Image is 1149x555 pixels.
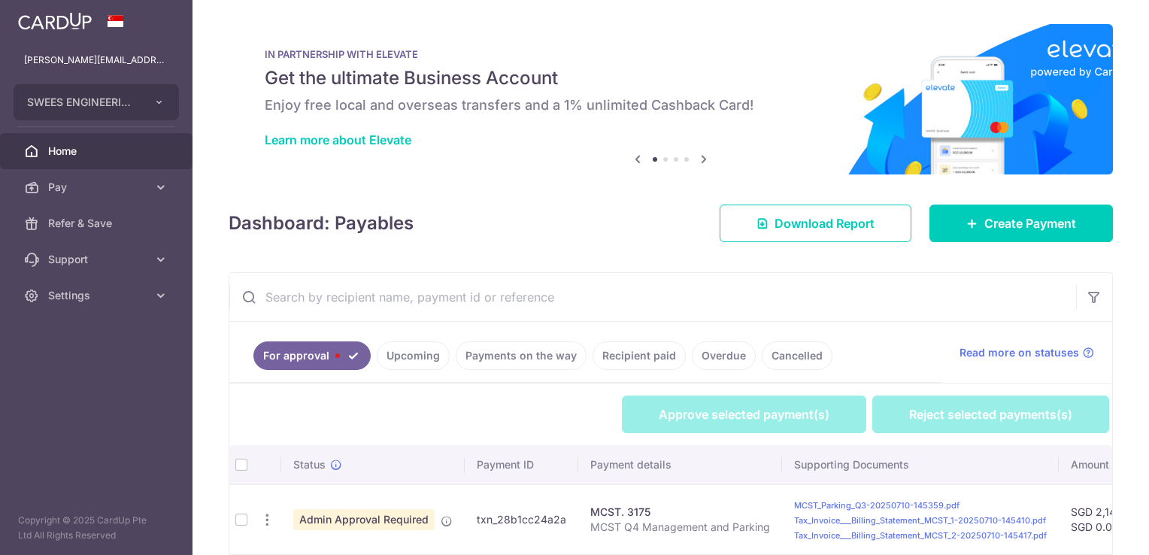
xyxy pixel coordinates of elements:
[456,341,587,370] a: Payments on the way
[229,24,1113,174] img: Renovation banner
[229,273,1076,321] input: Search by recipient name, payment id or reference
[48,216,147,231] span: Refer & Save
[265,66,1077,90] h5: Get the ultimate Business Account
[960,345,1094,360] a: Read more on statuses
[782,445,1059,484] th: Supporting Documents
[590,520,770,535] p: MCST Q4 Management and Parking
[578,445,782,484] th: Payment details
[692,341,756,370] a: Overdue
[253,341,371,370] a: For approval
[265,132,411,147] a: Learn more about Elevate
[762,341,832,370] a: Cancelled
[229,210,414,237] h4: Dashboard: Payables
[24,53,168,68] p: [PERSON_NAME][EMAIL_ADDRESS][DOMAIN_NAME]
[48,180,147,195] span: Pay
[14,84,179,120] button: SWEES ENGINEERING CO (PTE.) LTD.
[794,515,1046,526] a: Tax_Invoice___Billing_Statement_MCST_1-20250710-145410.pdf
[929,205,1113,242] a: Create Payment
[27,95,138,110] span: SWEES ENGINEERING CO (PTE.) LTD.
[720,205,911,242] a: Download Report
[794,500,960,511] a: MCST_Parking_Q3-20250710-145359.pdf
[377,341,450,370] a: Upcoming
[794,530,1047,541] a: Tax_Invoice___Billing_Statement_MCST_2-20250710-145417.pdf
[984,214,1076,232] span: Create Payment
[48,252,147,267] span: Support
[775,214,875,232] span: Download Report
[465,484,578,554] td: txn_28b1cc24a2a
[265,48,1077,60] p: IN PARTNERSHIP WITH ELEVATE
[265,96,1077,114] h6: Enjoy free local and overseas transfers and a 1% unlimited Cashback Card!
[465,445,578,484] th: Payment ID
[293,509,435,530] span: Admin Approval Required
[293,457,326,472] span: Status
[18,12,92,30] img: CardUp
[593,341,686,370] a: Recipient paid
[1071,457,1143,472] span: Amount & GST
[960,345,1079,360] span: Read more on statuses
[48,288,147,303] span: Settings
[590,505,770,520] div: MCST. 3175
[48,144,147,159] span: Home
